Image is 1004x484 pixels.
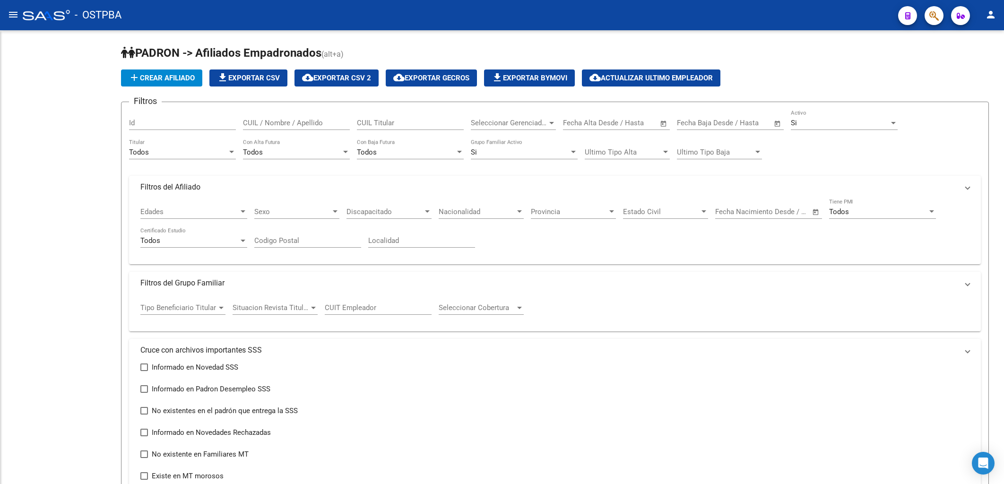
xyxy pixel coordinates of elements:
[715,207,746,216] input: Start date
[439,303,515,312] span: Seleccionar Cobertura
[294,69,379,86] button: Exportar CSV 2
[209,69,287,86] button: Exportar CSV
[589,74,713,82] span: Actualizar ultimo Empleador
[129,72,140,83] mat-icon: add
[152,427,271,438] span: Informado en Novedades Rechazadas
[589,72,601,83] mat-icon: cloud_download
[623,207,700,216] span: Estado Civil
[217,72,228,83] mat-icon: file_download
[152,405,298,416] span: No existentes en el padrón que entrega la SSS
[585,148,661,156] span: Ultimo Tipo Alta
[811,207,822,217] button: Open calendar
[254,207,331,216] span: Sexo
[531,207,607,216] span: Provincia
[677,119,708,127] input: Start date
[346,207,423,216] span: Discapacitado
[129,95,162,108] h3: Filtros
[129,199,981,265] div: Filtros del Afiliado
[985,9,996,20] mat-icon: person
[563,119,594,127] input: Start date
[8,9,19,20] mat-icon: menu
[121,69,202,86] button: Crear Afiliado
[658,118,669,129] button: Open calendar
[772,118,783,129] button: Open calendar
[972,452,995,475] div: Open Intercom Messenger
[439,207,515,216] span: Nacionalidad
[140,303,217,312] span: Tipo Beneficiario Titular
[140,182,958,192] mat-panel-title: Filtros del Afiliado
[393,72,405,83] mat-icon: cloud_download
[321,50,344,59] span: (alt+a)
[829,207,849,216] span: Todos
[471,148,477,156] span: Si
[140,207,239,216] span: Edades
[140,236,160,245] span: Todos
[791,119,797,127] span: Si
[471,119,547,127] span: Seleccionar Gerenciador
[140,278,958,288] mat-panel-title: Filtros del Grupo Familiar
[129,148,149,156] span: Todos
[302,72,313,83] mat-icon: cloud_download
[302,74,371,82] span: Exportar CSV 2
[233,303,309,312] span: Situacion Revista Titular
[75,5,121,26] span: - OSTPBA
[754,207,800,216] input: End date
[152,470,224,482] span: Existe en MT morosos
[243,148,263,156] span: Todos
[386,69,477,86] button: Exportar GECROS
[582,69,720,86] button: Actualizar ultimo Empleador
[357,148,377,156] span: Todos
[716,119,762,127] input: End date
[129,74,195,82] span: Crear Afiliado
[602,119,648,127] input: End date
[129,176,981,199] mat-expansion-panel-header: Filtros del Afiliado
[152,383,270,395] span: Informado en Padron Desempleo SSS
[492,74,567,82] span: Exportar Bymovi
[677,148,753,156] span: Ultimo Tipo Baja
[129,272,981,294] mat-expansion-panel-header: Filtros del Grupo Familiar
[492,72,503,83] mat-icon: file_download
[217,74,280,82] span: Exportar CSV
[129,294,981,331] div: Filtros del Grupo Familiar
[152,362,238,373] span: Informado en Novedad SSS
[152,449,249,460] span: No existente en Familiares MT
[121,46,321,60] span: PADRON -> Afiliados Empadronados
[129,339,981,362] mat-expansion-panel-header: Cruce con archivos importantes SSS
[140,345,958,355] mat-panel-title: Cruce con archivos importantes SSS
[393,74,469,82] span: Exportar GECROS
[484,69,575,86] button: Exportar Bymovi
